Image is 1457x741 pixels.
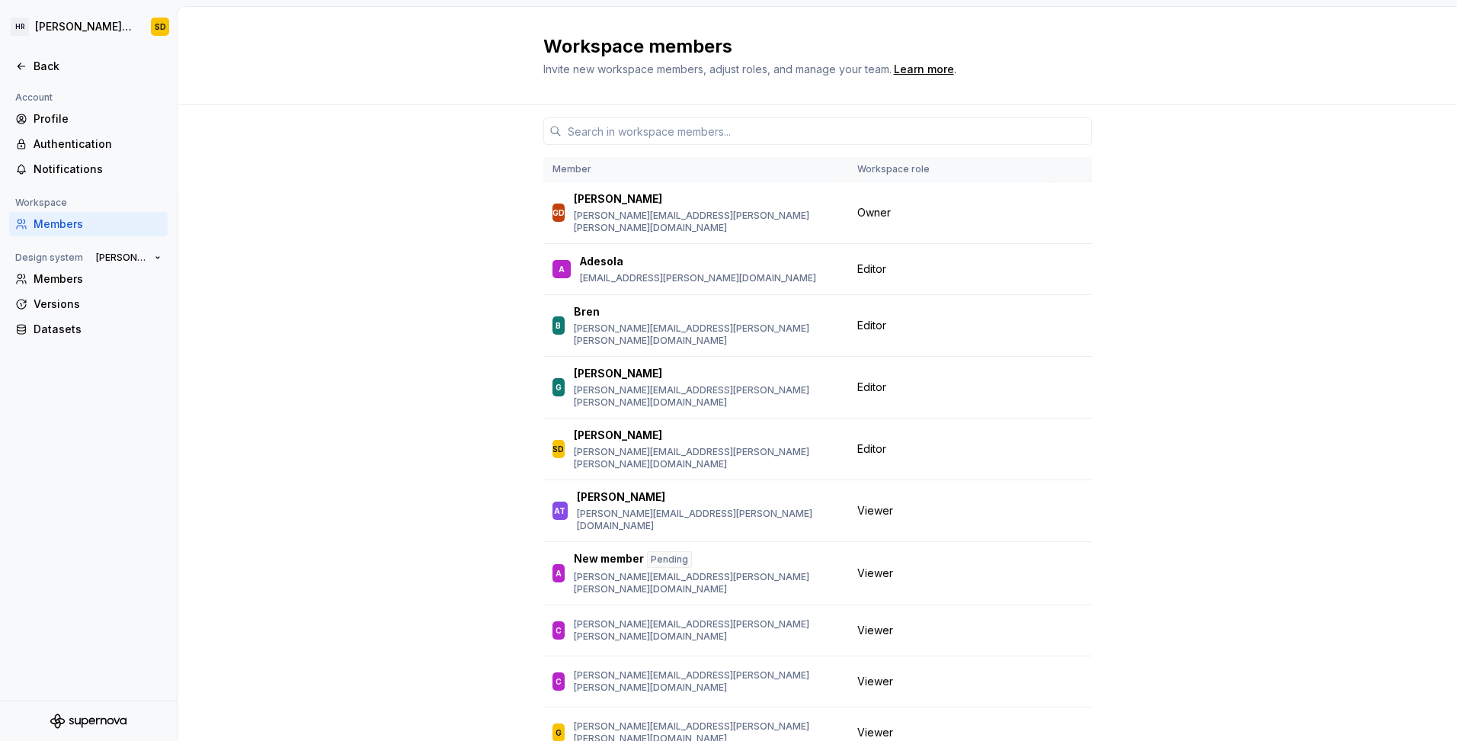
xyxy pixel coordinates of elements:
svg: Supernova Logo [50,714,126,729]
div: C [556,674,562,689]
span: Viewer [857,503,893,518]
div: SD [552,441,564,457]
div: GD [552,205,565,220]
div: Back [34,59,162,74]
div: Pending [647,551,692,568]
div: G [556,380,562,395]
div: Authentication [34,136,162,152]
a: Back [9,54,168,79]
span: [PERSON_NAME] UI Toolkit (HUT) [96,252,149,264]
th: Member [543,157,848,182]
span: . [892,64,956,75]
div: A [556,566,562,581]
p: [PERSON_NAME][EMAIL_ADDRESS][PERSON_NAME][PERSON_NAME][DOMAIN_NAME] [574,571,839,595]
p: [PERSON_NAME] [574,191,662,207]
p: [PERSON_NAME][EMAIL_ADDRESS][PERSON_NAME][PERSON_NAME][DOMAIN_NAME] [574,618,839,643]
div: AT [554,503,565,518]
p: Adesola [580,254,623,269]
span: Viewer [857,725,893,740]
button: HR[PERSON_NAME] UI Toolkit (HUT)SD [3,10,174,43]
div: Account [9,88,59,107]
span: Viewer [857,674,893,689]
div: Design system [9,249,89,267]
div: Datasets [34,322,162,337]
div: Versions [34,297,162,312]
h2: Workspace members [543,34,1074,59]
span: Invite new workspace members, adjust roles, and manage your team. [543,63,892,75]
p: [PERSON_NAME][EMAIL_ADDRESS][PERSON_NAME][PERSON_NAME][DOMAIN_NAME] [574,210,839,234]
div: G [556,725,562,740]
div: B [556,318,561,333]
p: New member [574,551,644,568]
div: C [556,623,562,638]
p: [PERSON_NAME] [574,366,662,381]
div: SD [155,21,166,33]
a: Members [9,267,168,291]
span: Viewer [857,566,893,581]
span: Editor [857,441,886,457]
span: Editor [857,380,886,395]
p: [PERSON_NAME][EMAIL_ADDRESS][PERSON_NAME][PERSON_NAME][DOMAIN_NAME] [574,322,839,347]
a: Notifications [9,157,168,181]
p: [PERSON_NAME] [577,489,665,505]
span: Editor [857,318,886,333]
div: Members [34,217,162,232]
th: Workspace role [848,157,1052,182]
p: [PERSON_NAME][EMAIL_ADDRESS][PERSON_NAME][PERSON_NAME][DOMAIN_NAME] [574,669,839,694]
div: Members [34,271,162,287]
a: Versions [9,292,168,316]
p: [PERSON_NAME][EMAIL_ADDRESS][PERSON_NAME][PERSON_NAME][DOMAIN_NAME] [574,446,839,470]
div: Notifications [34,162,162,177]
p: [PERSON_NAME] [574,428,662,443]
span: Owner [857,205,891,220]
div: A [559,261,565,277]
a: Datasets [9,317,168,342]
div: Workspace [9,194,73,212]
a: Authentication [9,132,168,156]
a: Learn more [894,62,954,77]
div: [PERSON_NAME] UI Toolkit (HUT) [35,19,133,34]
span: Viewer [857,623,893,638]
a: Members [9,212,168,236]
span: Editor [857,261,886,277]
input: Search in workspace members... [562,117,1092,145]
p: [PERSON_NAME][EMAIL_ADDRESS][PERSON_NAME][DOMAIN_NAME] [577,508,839,532]
div: HR [11,18,29,36]
div: Profile [34,111,162,127]
p: Bren [574,304,600,319]
a: Profile [9,107,168,131]
p: [EMAIL_ADDRESS][PERSON_NAME][DOMAIN_NAME] [580,272,816,284]
p: [PERSON_NAME][EMAIL_ADDRESS][PERSON_NAME][PERSON_NAME][DOMAIN_NAME] [574,384,839,409]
